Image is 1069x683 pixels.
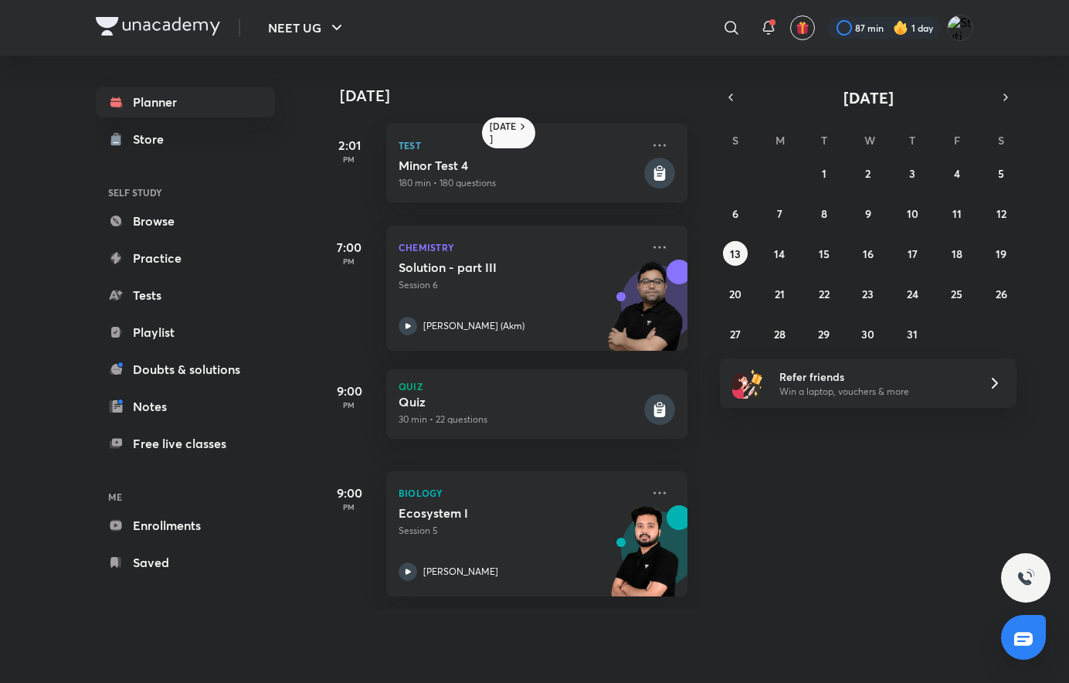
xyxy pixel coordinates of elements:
[730,246,741,261] abbr: July 13, 2025
[96,547,275,578] a: Saved
[856,321,881,346] button: July 30, 2025
[998,166,1004,181] abbr: July 5, 2025
[723,201,748,226] button: July 6, 2025
[340,87,703,105] h4: [DATE]
[954,166,960,181] abbr: July 4, 2025
[767,281,792,306] button: July 21, 2025
[998,133,1004,148] abbr: Saturday
[399,524,641,538] p: Session 5
[729,287,742,301] abbr: July 20, 2025
[732,206,738,221] abbr: July 6, 2025
[399,238,641,257] p: Chemistry
[602,505,687,612] img: unacademy
[818,327,830,341] abbr: July 29, 2025
[945,161,969,185] button: July 4, 2025
[723,321,748,346] button: July 27, 2025
[96,17,220,39] a: Company Logo
[908,246,918,261] abbr: July 17, 2025
[399,484,641,502] p: Biology
[767,321,792,346] button: July 28, 2025
[865,206,871,221] abbr: July 9, 2025
[96,280,275,311] a: Tests
[907,206,918,221] abbr: July 10, 2025
[952,206,962,221] abbr: July 11, 2025
[96,17,220,36] img: Company Logo
[996,246,1006,261] abbr: July 19, 2025
[907,287,918,301] abbr: July 24, 2025
[945,241,969,266] button: July 18, 2025
[777,206,782,221] abbr: July 7, 2025
[723,281,748,306] button: July 20, 2025
[856,241,881,266] button: July 16, 2025
[742,87,995,108] button: [DATE]
[909,166,915,181] abbr: July 3, 2025
[819,287,830,301] abbr: July 22, 2025
[732,368,763,399] img: referral
[856,201,881,226] button: July 9, 2025
[900,321,925,346] button: July 31, 2025
[947,15,973,41] img: Stuti Singh
[861,327,874,341] abbr: July 30, 2025
[399,260,591,275] h5: Solution - part III
[423,565,498,579] p: [PERSON_NAME]
[796,21,809,35] img: avatar
[790,15,815,40] button: avatar
[96,510,275,541] a: Enrollments
[96,206,275,236] a: Browse
[775,133,785,148] abbr: Monday
[779,385,969,399] p: Win a laptop, vouchers & more
[774,246,785,261] abbr: July 14, 2025
[856,281,881,306] button: July 23, 2025
[96,87,275,117] a: Planner
[779,369,969,385] h6: Refer friends
[259,12,355,43] button: NEET UG
[775,287,785,301] abbr: July 21, 2025
[732,133,738,148] abbr: Sunday
[399,136,641,155] p: Test
[774,327,786,341] abbr: July 28, 2025
[96,317,275,348] a: Playlist
[812,161,837,185] button: July 1, 2025
[318,257,380,266] p: PM
[399,394,641,409] h5: Quiz
[96,354,275,385] a: Doubts & solutions
[399,158,641,173] h5: Minor Test 4
[399,413,641,426] p: 30 min • 22 questions
[989,161,1013,185] button: July 5, 2025
[996,287,1007,301] abbr: July 26, 2025
[900,161,925,185] button: July 3, 2025
[602,260,687,366] img: unacademy
[843,87,894,108] span: [DATE]
[954,133,960,148] abbr: Friday
[399,278,641,292] p: Session 6
[864,133,875,148] abbr: Wednesday
[893,20,908,36] img: streak
[490,121,517,145] h6: [DATE]
[399,382,675,391] p: Quiz
[133,130,173,148] div: Store
[812,281,837,306] button: July 22, 2025
[318,136,380,155] h5: 2:01
[952,246,962,261] abbr: July 18, 2025
[318,382,380,400] h5: 9:00
[821,206,827,221] abbr: July 8, 2025
[862,287,874,301] abbr: July 23, 2025
[318,400,380,409] p: PM
[865,166,870,181] abbr: July 2, 2025
[907,327,918,341] abbr: July 31, 2025
[812,241,837,266] button: July 15, 2025
[423,319,524,333] p: [PERSON_NAME] (Akm)
[318,502,380,511] p: PM
[945,201,969,226] button: July 11, 2025
[318,155,380,164] p: PM
[900,241,925,266] button: July 17, 2025
[812,201,837,226] button: July 8, 2025
[856,161,881,185] button: July 2, 2025
[812,321,837,346] button: July 29, 2025
[96,124,275,155] a: Store
[767,201,792,226] button: July 7, 2025
[399,505,591,521] h5: Ecosystem I
[863,246,874,261] abbr: July 16, 2025
[318,484,380,502] h5: 9:00
[822,166,826,181] abbr: July 1, 2025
